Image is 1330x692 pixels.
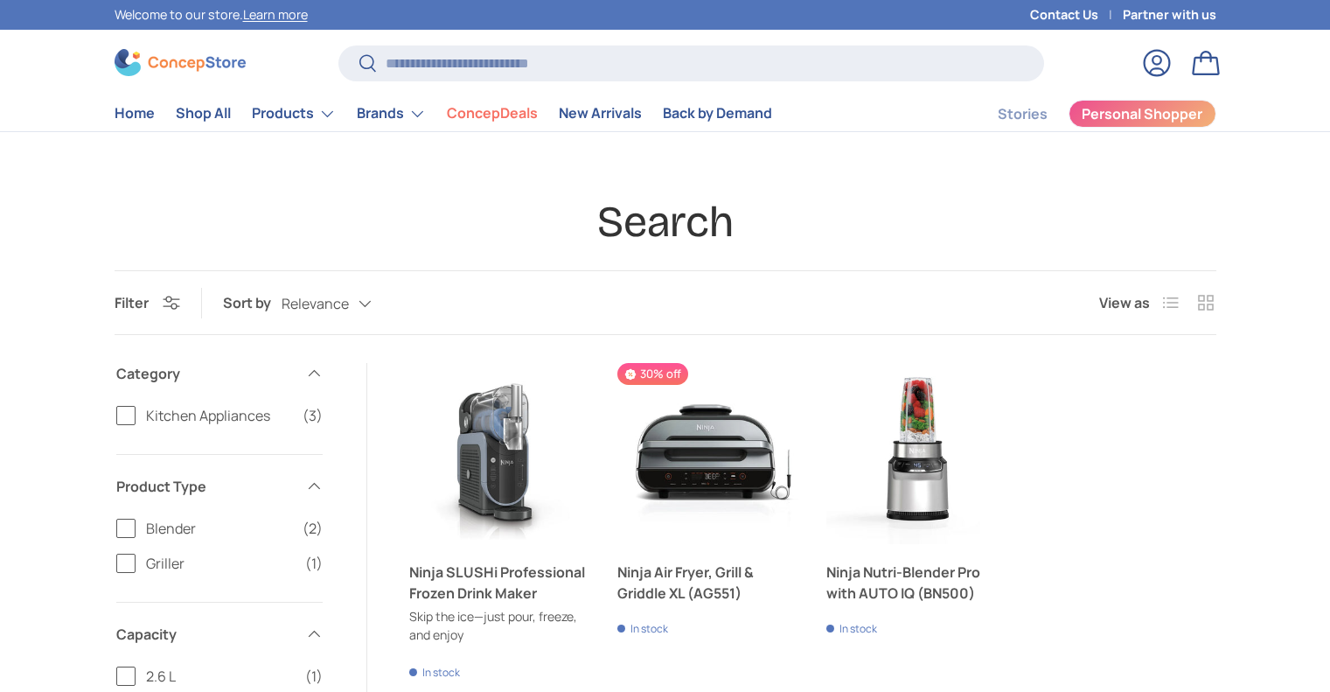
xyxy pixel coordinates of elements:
a: Ninja SLUSHi Professional Frozen Drink Maker [409,562,590,604]
summary: Category [116,342,323,405]
span: Category [116,363,295,384]
span: Blender [146,518,292,539]
h1: Search [115,195,1216,249]
button: Relevance [282,289,407,319]
a: Ninja Air Fryer, Grill & Griddle XL (AG551) [617,562,798,604]
span: View as [1099,292,1150,313]
a: Contact Us [1030,5,1123,24]
span: (3) [303,405,323,426]
summary: Products [241,96,346,131]
a: Partner with us [1123,5,1216,24]
span: Griller [146,553,295,574]
p: Welcome to our store. [115,5,308,24]
summary: Capacity [116,603,323,666]
span: (1) [305,666,323,687]
a: Ninja Nutri-Blender Pro with AUTO IQ (BN500) [826,363,1007,544]
a: Ninja Air Fryer, Grill & Griddle XL (AG551) [617,363,798,544]
span: Kitchen Appliances [146,405,292,426]
a: ConcepDeals [447,96,538,130]
span: Product Type [116,476,295,497]
span: 2.6 L [146,666,295,687]
span: 30% off [617,363,687,385]
label: Sort by [223,292,282,313]
a: Back by Demand [663,96,772,130]
nav: Primary [115,96,772,131]
span: Personal Shopper [1082,107,1202,121]
a: Shop All [176,96,231,130]
summary: Product Type [116,455,323,518]
span: (2) [303,518,323,539]
a: New Arrivals [559,96,642,130]
img: ConcepStore [115,49,246,76]
a: Stories [998,97,1048,131]
a: Personal Shopper [1069,100,1216,128]
span: Relevance [282,296,349,312]
a: Products [252,96,336,131]
summary: Brands [346,96,436,131]
a: Learn more [243,6,308,23]
a: Ninja SLUSHi Professional Frozen Drink Maker [409,363,590,544]
a: Brands [357,96,426,131]
span: (1) [305,553,323,574]
button: Filter [115,293,180,312]
nav: Secondary [956,96,1216,131]
a: Home [115,96,155,130]
span: Capacity [116,624,295,645]
span: Filter [115,293,149,312]
a: Ninja Nutri-Blender Pro with AUTO IQ (BN500) [826,562,1007,604]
